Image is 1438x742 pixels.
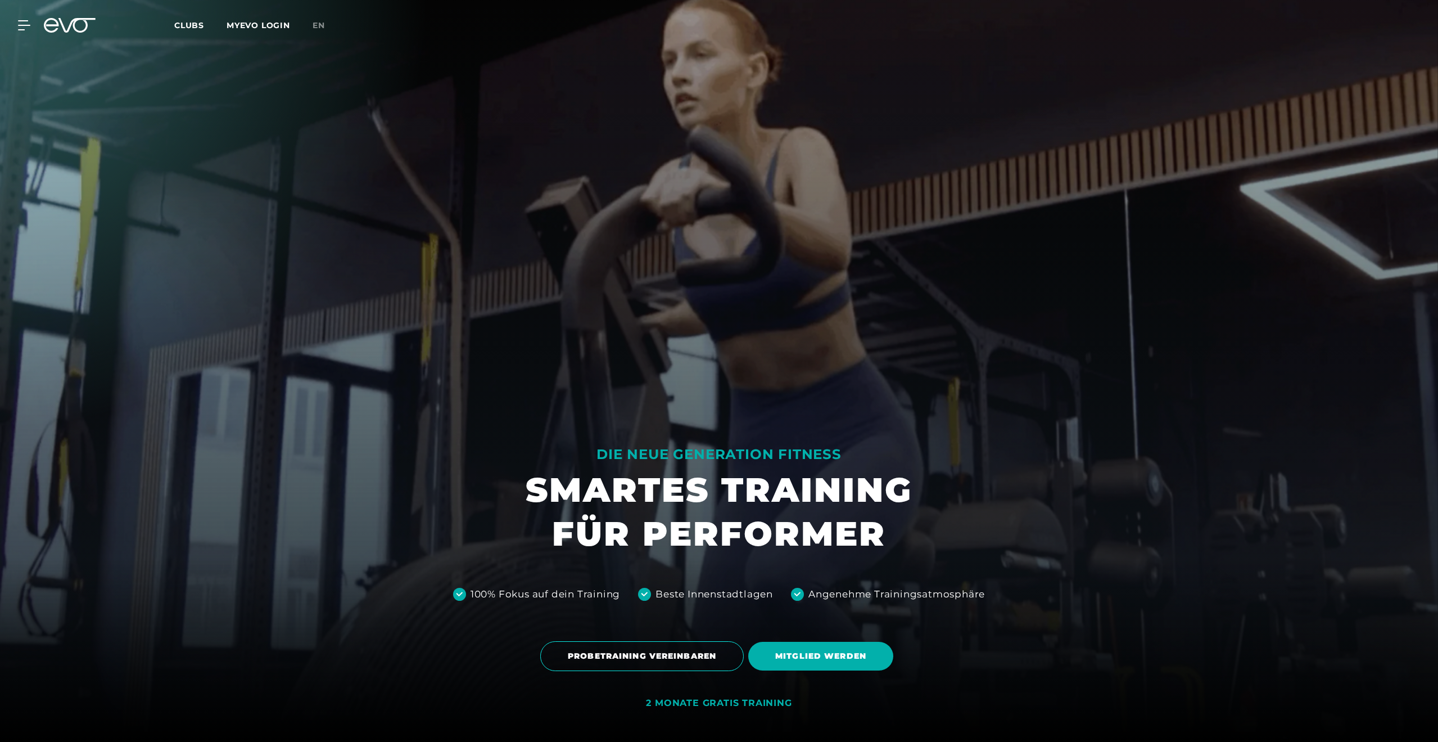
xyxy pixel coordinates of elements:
a: PROBETRAINING VEREINBAREN [540,633,748,680]
a: MITGLIED WERDEN [748,633,898,679]
div: 100% Fokus auf dein Training [471,587,620,602]
span: PROBETRAINING VEREINBAREN [568,650,716,662]
a: Clubs [174,20,227,30]
div: Beste Innenstadtlagen [655,587,773,602]
div: 2 MONATE GRATIS TRAINING [646,698,792,709]
div: Angenehme Trainingsatmosphäre [808,587,985,602]
h1: SMARTES TRAINING FÜR PERFORMER [526,468,912,556]
span: MITGLIED WERDEN [775,650,866,662]
span: Clubs [174,20,204,30]
a: en [313,19,338,32]
a: MYEVO LOGIN [227,20,290,30]
div: DIE NEUE GENERATION FITNESS [526,446,912,464]
span: en [313,20,325,30]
